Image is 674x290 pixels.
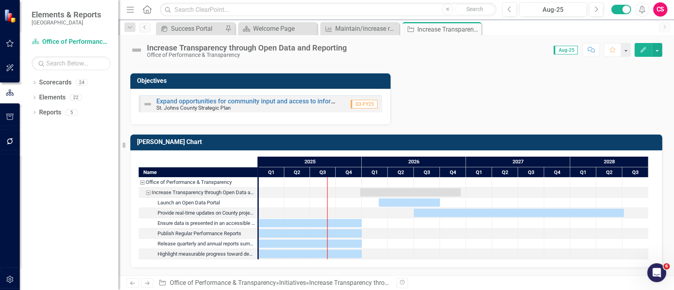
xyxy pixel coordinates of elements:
[335,24,397,34] div: Maintain/increase residents’ overall trust in the County government (measured by annual community...
[362,167,388,178] div: Q1
[139,218,257,228] div: Ensure data is presented in an accessible and user-friendly format
[279,279,306,286] a: Initiatives
[360,188,461,196] div: Task: Start date: 2025-12-26 End date: 2026-12-14
[139,177,257,187] div: Task: Office of Performance & Transparency Start date: 2025-01-01 End date: 2025-01-02
[414,209,624,217] div: Task: Start date: 2026-06-30 End date: 2028-07-06
[259,167,284,178] div: Q1
[522,5,584,15] div: Aug-25
[32,19,101,26] small: [GEOGRAPHIC_DATA]
[309,279,467,286] div: Increase Transparency through Open Data and Reporting
[519,2,587,17] button: Aug-25
[518,167,544,178] div: Q3
[647,263,666,282] iframe: Intercom live chat
[336,167,362,178] div: Q4
[139,198,257,208] div: Task: Start date: 2026-02-28 End date: 2026-09-30
[139,228,257,239] div: Task: Start date: 2025-01-01 End date: 2026-01-01
[39,108,61,117] a: Reports
[139,198,257,208] div: Launch an Open Data Portal
[139,187,257,198] div: Task: Start date: 2025-12-26 End date: 2026-12-14
[32,10,101,19] span: Elements & Reports
[75,79,88,86] div: 24
[259,250,362,258] div: Task: Start date: 2025-01-01 End date: 2026-01-01
[32,37,111,47] a: Office of Performance & Transparency
[158,218,255,228] div: Ensure data is presented in an accessible and user-friendly format
[284,167,310,178] div: Q2
[139,167,257,177] div: Name
[158,249,255,259] div: Highlight measurable progress toward department strategic goals and initiatives
[139,218,257,228] div: Task: Start date: 2025-01-01 End date: 2026-01-01
[139,177,257,187] div: Office of Performance & Transparency
[139,239,257,249] div: Task: Start date: 2025-01-01 End date: 2026-01-01
[466,157,570,167] div: 2027
[160,3,496,17] input: Search ClearPoint...
[39,78,71,87] a: Scorecards
[455,4,494,15] button: Search
[158,239,255,249] div: Release quarterly and annual reports summarizing resident feedback and service improvements
[310,167,336,178] div: Q3
[4,9,18,22] img: ClearPoint Strategy
[259,157,362,167] div: 2025
[466,6,483,12] span: Search
[139,208,257,218] div: Provide real-time updates on County projects, budgets, and key performance metrics
[259,239,362,248] div: Task: Start date: 2025-01-01 End date: 2026-01-01
[139,208,257,218] div: Task: Start date: 2026-06-30 End date: 2028-07-06
[663,263,670,269] span: 6
[147,43,347,52] div: Increase Transparency through Open Data and Reporting
[171,24,223,34] div: Success Portal
[147,52,347,58] div: Office of Performance & Transparency
[362,157,466,167] div: 2026
[622,167,648,178] div: Q3
[139,187,257,198] div: Increase Transparency through Open Data and Reporting
[139,249,257,259] div: Highlight measurable progress toward department strategic goals and initiatives
[139,228,257,239] div: Publish Regular Performance Reports
[158,279,390,288] div: » »
[137,138,658,146] h3: [PERSON_NAME] Chart
[146,177,232,187] div: Office of Performance & Transparency
[170,279,276,286] a: Office of Performance & Transparency
[259,219,362,227] div: Task: Start date: 2025-01-01 End date: 2026-01-01
[158,208,255,218] div: Provide real-time updates on County projects, budgets, and key performance metrics
[322,24,397,34] a: Maintain/increase residents’ overall trust in the County government (measured by annual community...
[65,109,78,116] div: 5
[143,99,152,109] img: Not Defined
[653,2,667,17] button: CS
[440,167,466,178] div: Q4
[156,97,607,105] a: Expand opportunities for community input and access to information to promote awareness and under...
[139,239,257,249] div: Release quarterly and annual reports summarizing resident feedback and service improvements
[158,228,241,239] div: Publish Regular Performance Reports
[379,198,440,207] div: Task: Start date: 2026-02-28 End date: 2026-09-30
[596,167,622,178] div: Q2
[139,249,257,259] div: Task: Start date: 2025-01-01 End date: 2026-01-01
[39,93,66,102] a: Elements
[417,24,479,34] div: Increase Transparency through Open Data and Reporting
[414,167,440,178] div: Q3
[158,198,220,208] div: Launch an Open Data Portal
[69,94,82,101] div: 22
[351,100,377,109] span: Q3-FY25
[32,56,111,70] input: Search Below...
[259,229,362,238] div: Task: Start date: 2025-01-01 End date: 2026-01-01
[130,44,143,56] img: Not Defined
[158,24,223,34] a: Success Portal
[253,24,315,34] div: Welcome Page
[152,187,255,198] div: Increase Transparency through Open Data and Reporting
[240,24,315,34] a: Welcome Page
[570,157,648,167] div: 2028
[466,167,492,178] div: Q1
[492,167,518,178] div: Q2
[570,167,596,178] div: Q1
[137,77,387,84] h3: Objectives
[554,46,578,54] span: Aug-25
[388,167,414,178] div: Q2
[544,167,570,178] div: Q4
[156,105,231,111] small: St. Johns County Strategic Plan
